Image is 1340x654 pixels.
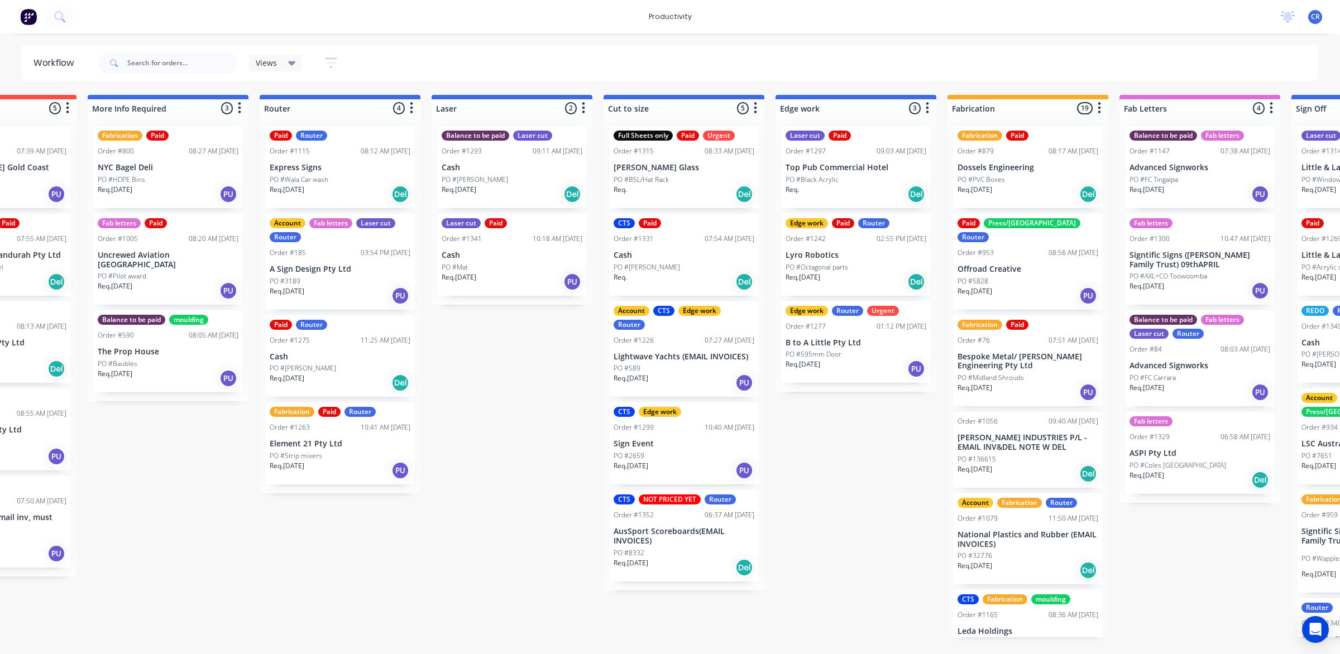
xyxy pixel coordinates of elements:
[270,232,301,242] div: Router
[614,439,754,449] p: Sign Event
[17,408,66,419] div: 08:55 AM [DATE]
[361,422,410,432] div: 10:41 AM [DATE]
[1221,146,1270,156] div: 07:38 AM [DATE]
[1301,422,1338,432] div: Order #934
[1130,361,1270,371] p: Advanced Signworks
[1046,498,1077,508] div: Router
[781,214,931,296] div: Edge workPaidRouterOrder #124202:55 PM [DATE]Lyro RoboticsPO #Octagonal partsReq.[DATE]Del
[563,273,581,291] div: PU
[1049,416,1098,426] div: 09:40 AM [DATE]
[786,321,826,331] div: Order #1277
[958,163,1098,172] p: Dossels Engineering
[609,402,759,484] div: CTSEdge workOrder #129910:40 AM [DATE]Sign EventPO #2659Req.[DATE]PU
[98,281,132,291] p: Req. [DATE]
[705,494,736,504] div: Router
[1130,383,1164,393] p: Req. [DATE]
[735,461,753,479] div: PU
[189,146,238,156] div: 08:27 AM [DATE]
[614,510,654,520] div: Order #1352
[1201,131,1244,141] div: Fab letters
[1301,185,1336,195] p: Req. [DATE]
[1130,344,1162,354] div: Order #84
[270,461,304,471] p: Req. [DATE]
[609,126,759,208] div: Full Sheets onlyPaidUrgentOrder #131508:33 AM [DATE][PERSON_NAME] GlassPO #BSL/Hat RackReq.Del
[877,321,926,331] div: 01:12 PM [DATE]
[270,276,300,286] p: PO #3189
[958,276,988,286] p: PO #5828
[1130,131,1197,141] div: Balance to be paid
[93,214,243,305] div: Fab lettersPaidOrder #100508:20 AM [DATE]Uncrewed Aviation [GEOGRAPHIC_DATA]PO #Pilot awardReq.[D...
[270,131,292,141] div: Paid
[265,126,415,208] div: PaidRouterOrder #111508:12 AM [DATE]Express SignsPO #Wala Car washReq.[DATE]Del
[265,315,415,397] div: PaidRouterOrder #127511:25 AM [DATE]CashPO #[PERSON_NAME]Req.[DATE]Del
[958,464,992,474] p: Req. [DATE]
[958,551,992,561] p: PO #32776
[270,451,322,461] p: PO #Strip mixers
[47,273,65,291] div: Del
[1301,393,1337,403] div: Account
[356,218,395,228] div: Laser cut
[270,373,304,383] p: Req. [DATE]
[781,126,931,208] div: Laser cutPaidOrder #129709:03 AM [DATE]Top Pub Commercial HotelPO #Black AcrylicReq.Del
[958,352,1098,371] p: Bespoke Metal/ [PERSON_NAME] Engineering Pty Ltd
[1031,594,1070,604] div: moulding
[442,234,482,244] div: Order #1341
[1201,315,1244,325] div: Fab letters
[653,306,674,316] div: CTS
[614,407,635,417] div: CTS
[786,185,799,195] p: Req.
[98,146,134,156] div: Order #800
[1079,561,1097,579] div: Del
[1301,603,1333,613] div: Router
[958,131,1002,141] div: Fabrication
[1125,214,1275,305] div: Fab lettersOrder #130010:47 AM [DATE]Signtific Signs ([PERSON_NAME] Family Trust) 09thAPRILPO #AX...
[958,416,998,426] div: Order #1056
[270,286,304,296] p: Req. [DATE]
[437,126,587,208] div: Balance to be paidLaser cutOrder #129309:11 AM [DATE]CashPO #[PERSON_NAME]Req.[DATE]Del
[145,218,167,228] div: Paid
[98,185,132,195] p: Req. [DATE]
[614,527,754,546] p: AusSport Scoreboards(EMAIL INVOICES)
[614,373,648,383] p: Req. [DATE]
[1130,373,1176,383] p: PO #FC Carrara
[786,349,841,359] p: PO #595mm Door
[614,558,648,568] p: Req. [DATE]
[609,301,759,397] div: AccountCTSEdge workRouterOrder #122607:27 AM [DATE]Lightwave Yachts (EMAIL INVOICES)PO #589Req.[D...
[786,175,839,185] p: PO #Black Acrylic
[1130,281,1164,291] p: Req. [DATE]
[318,407,341,417] div: Paid
[786,338,926,348] p: B to A Little Pty Ltd
[189,234,238,244] div: 08:20 AM [DATE]
[344,407,376,417] div: Router
[786,234,826,244] div: Order #1242
[958,286,992,296] p: Req. [DATE]
[1006,320,1028,330] div: Paid
[270,163,410,172] p: Express Signs
[958,627,1098,636] p: Leda Holdings
[442,272,476,282] p: Req. [DATE]
[609,490,759,581] div: CTSNOT PRICED YETRouterOrder #135206:37 AM [DATE]AusSport Scoreboards(EMAIL INVOICES)PO #8332Req....
[735,273,753,291] div: Del
[877,234,926,244] div: 02:55 PM [DATE]
[735,559,753,576] div: Del
[98,251,238,270] p: Uncrewed Aviation [GEOGRAPHIC_DATA]
[17,234,66,244] div: 07:55 AM [DATE]
[958,594,979,604] div: CTS
[786,272,820,282] p: Req. [DATE]
[958,320,1002,330] div: Fabrication
[614,175,669,185] p: PO #BSL/Hat Rack
[219,185,237,203] div: PU
[907,273,925,291] div: Del
[639,407,681,417] div: Edge work
[1049,248,1098,258] div: 08:56 AM [DATE]
[614,451,644,461] p: PO #2659
[33,56,79,70] div: Workflow
[1130,315,1197,325] div: Balance to be paid
[47,545,65,562] div: PU
[958,433,1098,452] p: [PERSON_NAME] INDUSTRIES P/L - EMAIL INV&DEL NOTE W DEL
[705,335,754,345] div: 07:27 AM [DATE]
[270,352,410,362] p: Cash
[391,374,409,392] div: Del
[614,163,754,172] p: [PERSON_NAME] Glass
[958,218,980,228] div: Paid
